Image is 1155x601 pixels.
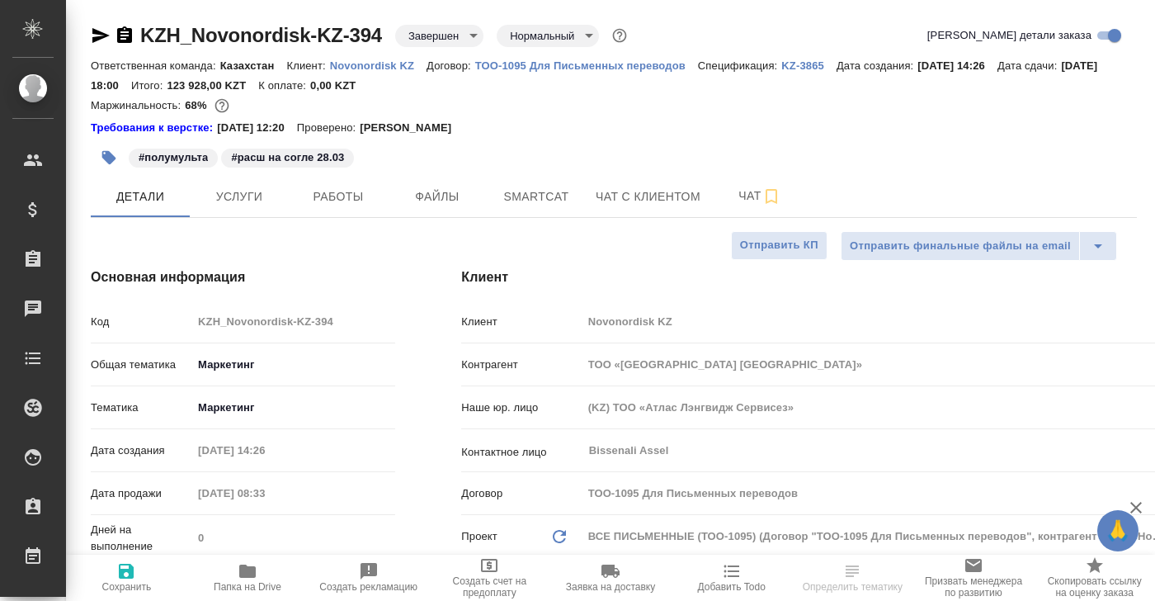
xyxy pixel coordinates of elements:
[596,187,700,207] span: Чат с клиентом
[66,555,187,601] button: Сохранить
[192,310,395,334] input: Пустое поле
[211,95,233,116] button: 5488.61 RUB;
[286,59,329,72] p: Клиент:
[740,236,818,255] span: Отправить КП
[200,187,279,207] span: Услуги
[330,59,427,72] p: Novonordisk KZ
[927,27,1091,44] span: [PERSON_NAME] детали заказа
[308,555,429,601] button: Создать рекламацию
[91,140,127,176] button: Добавить тэг
[461,528,497,545] p: Проект
[697,581,765,593] span: Добавить Todo
[550,555,672,601] button: Заявка на доставку
[192,438,337,462] input: Пустое поле
[217,120,297,136] p: [DATE] 12:20
[187,555,309,601] button: Папка на Drive
[566,581,655,593] span: Заявка на доставку
[461,400,582,416] p: Наше юр. лицо
[310,79,368,92] p: 0,00 KZT
[91,357,192,373] p: Общая тематика
[461,444,582,461] p: Контактное лицо
[192,394,395,422] div: Маркетинг
[461,267,1137,287] h4: Клиент
[429,555,550,601] button: Создать счет на предоплату
[497,187,576,207] span: Smartcat
[497,25,599,47] div: Завершен
[792,555,913,601] button: Определить тематику
[923,575,1025,599] span: Призвать менеджера по развитию
[91,485,192,502] p: Дата продажи
[395,25,483,47] div: Завершен
[297,120,361,136] p: Проверено:
[850,237,1071,256] span: Отправить финальные файлы на email
[127,149,219,163] span: полумульта
[140,24,382,46] a: KZH_Novonordisk-KZ-394
[917,59,997,72] p: [DATE] 14:26
[461,485,582,502] p: Договор
[219,149,356,163] span: расш на согле 28.03
[671,555,792,601] button: Добавить Todo
[139,149,208,166] p: #полумульта
[91,59,220,72] p: Ответственная команда:
[299,187,378,207] span: Работы
[101,187,180,207] span: Детали
[461,357,582,373] p: Контрагент
[319,581,417,593] span: Создать рекламацию
[131,79,167,92] p: Итого:
[91,99,185,111] p: Маржинальность:
[997,59,1061,72] p: Дата сдачи:
[91,522,192,555] p: Дней на выполнение
[505,29,579,43] button: Нормальный
[91,120,217,136] div: Нажми, чтобы открыть папку с инструкцией
[192,481,337,505] input: Пустое поле
[913,555,1035,601] button: Призвать менеджера по развитию
[439,575,540,599] span: Создать счет на предоплату
[1104,513,1132,548] span: 🙏
[731,231,827,260] button: Отправить КП
[1034,555,1155,601] button: Скопировать ссылку на оценку заказа
[841,231,1117,261] div: split button
[398,187,477,207] span: Файлы
[609,25,630,46] button: Доп статусы указывают на важность/срочность заказа
[360,120,464,136] p: [PERSON_NAME]
[781,59,837,72] p: KZ-3865
[330,58,427,72] a: Novonordisk KZ
[761,187,781,206] svg: Подписаться
[841,231,1080,261] button: Отправить финальные файлы на email
[258,79,310,92] p: К оплате:
[192,351,395,379] div: Маркетинг
[91,442,192,459] p: Дата создания
[91,267,395,287] h4: Основная информация
[720,186,799,206] span: Чат
[91,26,111,45] button: Скопировать ссылку для ЯМессенджера
[220,59,287,72] p: Казахстан
[698,59,781,72] p: Спецификация:
[803,581,903,593] span: Определить тематику
[115,26,134,45] button: Скопировать ссылку
[102,581,152,593] span: Сохранить
[427,59,475,72] p: Договор:
[475,59,698,72] p: ТОО-1095 Для Письменных переводов
[781,58,837,72] a: KZ-3865
[475,58,698,72] a: ТОО-1095 Для Письменных переводов
[1097,510,1138,551] button: 🙏
[1044,575,1145,599] span: Скопировать ссылку на оценку заказа
[91,400,192,416] p: Тематика
[214,581,281,593] span: Папка на Drive
[91,314,192,330] p: Код
[837,59,917,72] p: Дата создания:
[91,120,217,136] a: Требования к верстке:
[192,526,395,550] input: Пустое поле
[167,79,258,92] p: 123 928,00 KZT
[403,29,464,43] button: Завершен
[185,99,210,111] p: 68%
[231,149,344,166] p: #расш на согле 28.03
[461,314,582,330] p: Клиент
